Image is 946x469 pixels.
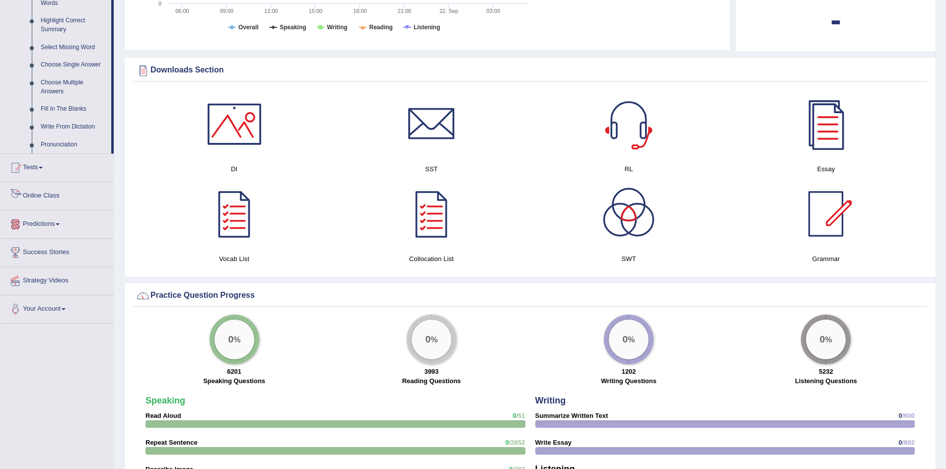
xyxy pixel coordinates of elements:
[338,164,525,174] h4: SST
[141,164,328,174] h4: DI
[0,182,114,207] a: Online Class
[146,396,185,405] strong: Speaking
[398,8,412,14] text: 21:00
[0,295,114,320] a: Your Account
[0,239,114,264] a: Success Stories
[175,8,189,14] text: 06:00
[425,334,431,344] big: 0
[36,39,111,57] a: Select Missing Word
[146,412,181,419] strong: Read Aloud
[487,8,501,14] text: 03:00
[424,368,438,375] strong: 3993
[819,368,833,375] strong: 5232
[338,254,525,264] h4: Collocation List
[795,376,857,386] label: Listening Questions
[158,0,161,6] text: 0
[327,24,347,31] tspan: Writing
[439,8,458,14] tspan: 22. Sep
[0,267,114,292] a: Strategy Videos
[203,376,265,386] label: Speaking Questions
[609,320,649,359] div: %
[369,24,393,31] tspan: Reading
[0,154,114,179] a: Tests
[516,412,525,419] span: /51
[36,136,111,154] a: Pronunciation
[512,412,516,419] span: 0
[36,74,111,100] a: Choose Multiple Answers
[601,376,656,386] label: Writing Questions
[535,439,572,446] strong: Write Essay
[898,412,902,419] span: 0
[36,118,111,136] a: Write From Dictation
[141,254,328,264] h4: Vocab List
[264,8,278,14] text: 12:00
[830,1,841,38] b: -
[36,100,111,118] a: Fill In The Blanks
[238,24,259,31] tspan: Overall
[353,8,367,14] text: 18:00
[0,210,114,235] a: Predictions
[309,8,323,14] text: 15:00
[820,334,825,344] big: 0
[412,320,451,359] div: %
[898,439,902,446] span: 0
[136,288,925,303] div: Practice Question Progress
[227,368,241,375] strong: 6201
[902,439,915,446] span: /602
[280,24,306,31] tspan: Speaking
[136,63,925,78] div: Downloads Section
[509,439,525,446] span: /2652
[732,254,920,264] h4: Grammar
[506,439,509,446] span: 0
[622,368,636,375] strong: 1202
[623,334,628,344] big: 0
[228,334,233,344] big: 0
[535,254,723,264] h4: SWT
[220,8,234,14] text: 09:00
[806,320,846,359] div: %
[36,56,111,74] a: Choose Single Answer
[732,164,920,174] h4: Essay
[535,412,608,419] strong: Summarize Written Text
[902,412,915,419] span: /600
[402,376,461,386] label: Reading Questions
[146,439,198,446] strong: Repeat Sentence
[535,396,566,405] strong: Writing
[36,12,111,38] a: Highlight Correct Summary
[535,164,723,174] h4: RL
[414,24,440,31] tspan: Listening
[215,320,254,359] div: %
